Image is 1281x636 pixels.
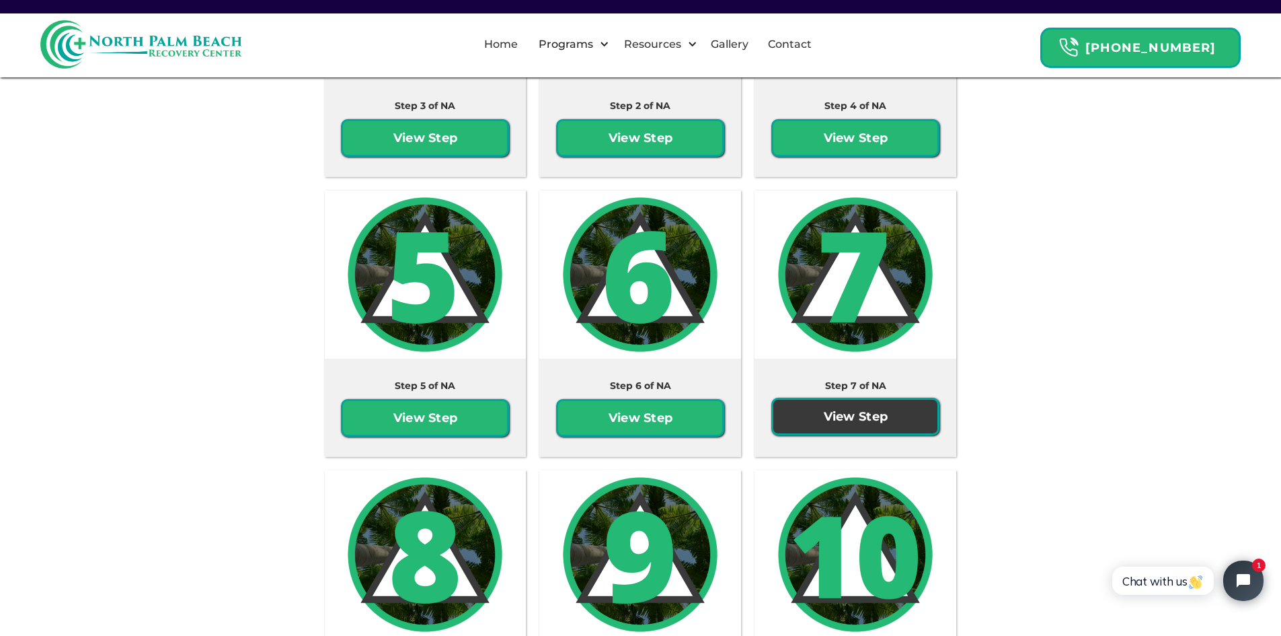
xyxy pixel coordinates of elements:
[703,23,756,66] a: Gallery
[341,399,509,437] a: View Step
[556,399,724,437] a: View Step
[556,119,724,157] a: View Step
[395,379,455,392] h5: Step 5 of NA
[825,379,886,392] h5: Step 7 of NA
[771,119,939,157] a: View Step
[1097,549,1275,612] iframe: Tidio Chat
[1040,21,1241,68] a: Header Calendar Icons[PHONE_NUMBER]
[1085,40,1216,55] strong: [PHONE_NUMBER]
[613,23,701,66] div: Resources
[610,99,670,112] h5: Step 2 of NA
[760,23,820,66] a: Contact
[621,36,685,52] div: Resources
[771,398,939,435] a: View Step
[535,36,596,52] div: Programs
[341,119,509,157] a: View Step
[476,23,526,66] a: Home
[610,379,671,392] h5: Step 6 of NA
[824,99,886,112] h5: Step 4 of NA
[395,99,455,112] h5: Step 3 of NA
[1058,37,1079,58] img: Header Calendar Icons
[527,23,613,66] div: Programs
